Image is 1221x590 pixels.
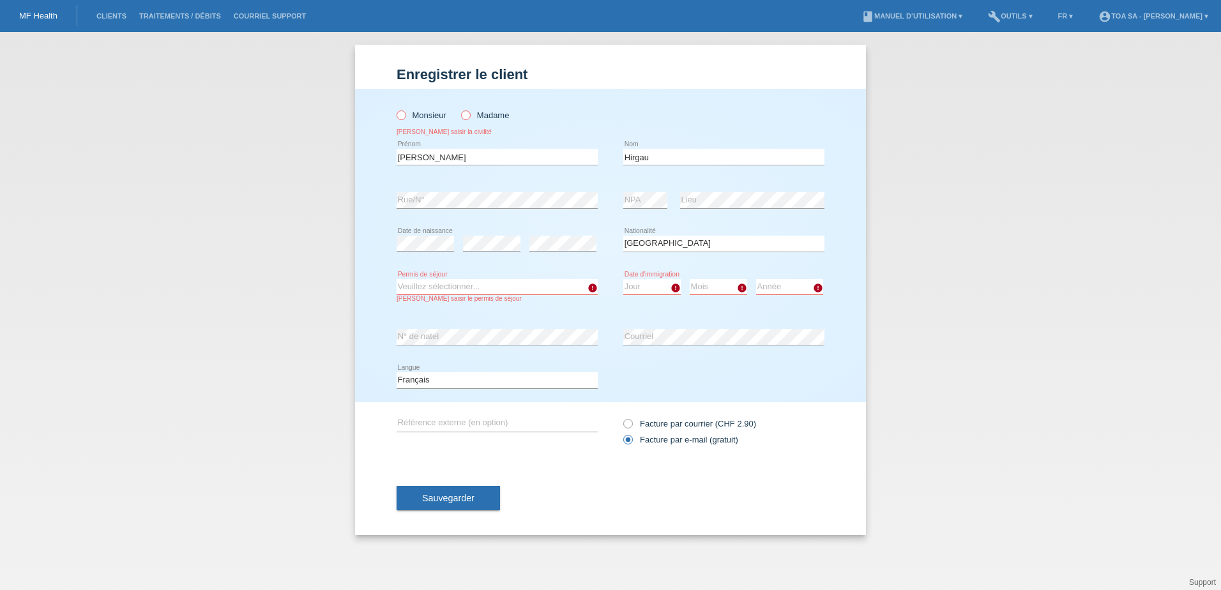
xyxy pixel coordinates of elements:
[397,110,446,120] label: Monsieur
[461,110,509,120] label: Madame
[227,12,312,20] a: Courriel Support
[422,493,474,503] span: Sauvegarder
[623,419,756,428] label: Facture par courrier (CHF 2.90)
[1189,578,1216,587] a: Support
[988,10,1001,23] i: build
[813,283,823,293] i: error
[397,66,824,82] h1: Enregistrer le client
[855,12,969,20] a: bookManuel d’utilisation ▾
[623,435,738,444] label: Facture par e-mail (gratuit)
[623,435,632,451] input: Facture par e-mail (gratuit)
[397,110,405,119] input: Monsieur
[1098,10,1111,23] i: account_circle
[861,10,874,23] i: book
[397,295,598,302] div: [PERSON_NAME] saisir le permis de séjour
[671,283,681,293] i: error
[982,12,1038,20] a: buildOutils ▾
[461,110,469,119] input: Madame
[1092,12,1215,20] a: account_circleTOA SA - [PERSON_NAME] ▾
[19,11,57,20] a: MF Health
[397,486,500,510] button: Sauvegarder
[90,12,133,20] a: Clients
[737,283,747,293] i: error
[623,419,632,435] input: Facture par courrier (CHF 2.90)
[1052,12,1080,20] a: FR ▾
[588,283,598,293] i: error
[133,12,227,20] a: Traitements / débits
[397,128,598,135] div: [PERSON_NAME] saisir la civilité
